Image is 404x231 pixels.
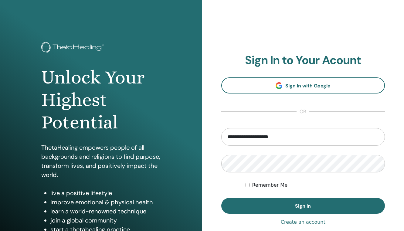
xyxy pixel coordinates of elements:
h1: Unlock Your Highest Potential [41,66,161,134]
span: Sign In with Google [285,83,331,89]
li: learn a world-renowned technique [50,207,161,216]
a: Sign In with Google [221,77,385,93]
li: join a global community [50,216,161,225]
button: Sign In [221,198,385,214]
li: live a positive lifestyle [50,189,161,198]
a: Create an account [281,219,325,226]
li: improve emotional & physical health [50,198,161,207]
div: Keep me authenticated indefinitely or until I manually logout [246,182,385,189]
span: or [297,108,309,115]
p: ThetaHealing empowers people of all backgrounds and religions to find purpose, transform lives, a... [41,143,161,179]
label: Remember Me [252,182,287,189]
h2: Sign In to Your Acount [221,53,385,67]
span: Sign In [295,203,311,209]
